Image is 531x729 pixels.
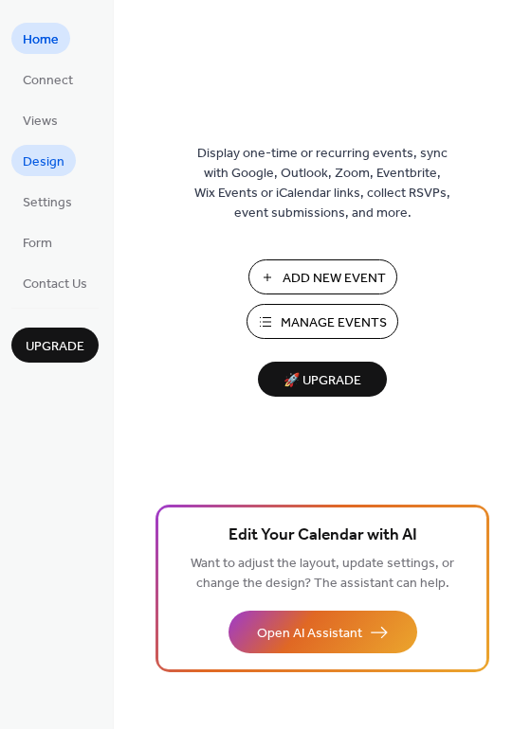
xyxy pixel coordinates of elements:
a: Views [11,104,69,135]
a: Form [11,226,64,258]
span: Manage Events [281,313,387,333]
button: Open AI Assistant [229,611,417,653]
span: Display one-time or recurring events, sync with Google, Outlook, Zoom, Eventbrite, Wix Events or ... [194,144,450,223]
span: Add New Event [283,269,386,289]
span: 🚀 Upgrade [269,368,375,394]
span: Edit Your Calendar with AI [229,523,417,549]
button: Add New Event [248,259,397,294]
button: Manage Events [247,304,398,339]
span: Upgrade [26,337,84,357]
span: Want to adjust the layout, update settings, or change the design? The assistant can help. [191,551,454,596]
span: Design [23,152,64,172]
span: Home [23,30,59,50]
a: Home [11,23,70,54]
span: Form [23,234,52,254]
span: Contact Us [23,275,87,294]
button: 🚀 Upgrade [258,362,387,397]
span: Settings [23,193,72,213]
span: Open AI Assistant [257,624,362,644]
button: Upgrade [11,328,99,363]
span: Views [23,112,58,132]
a: Design [11,145,76,176]
span: Connect [23,71,73,91]
a: Connect [11,63,84,95]
a: Settings [11,186,83,217]
a: Contact Us [11,267,99,298]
